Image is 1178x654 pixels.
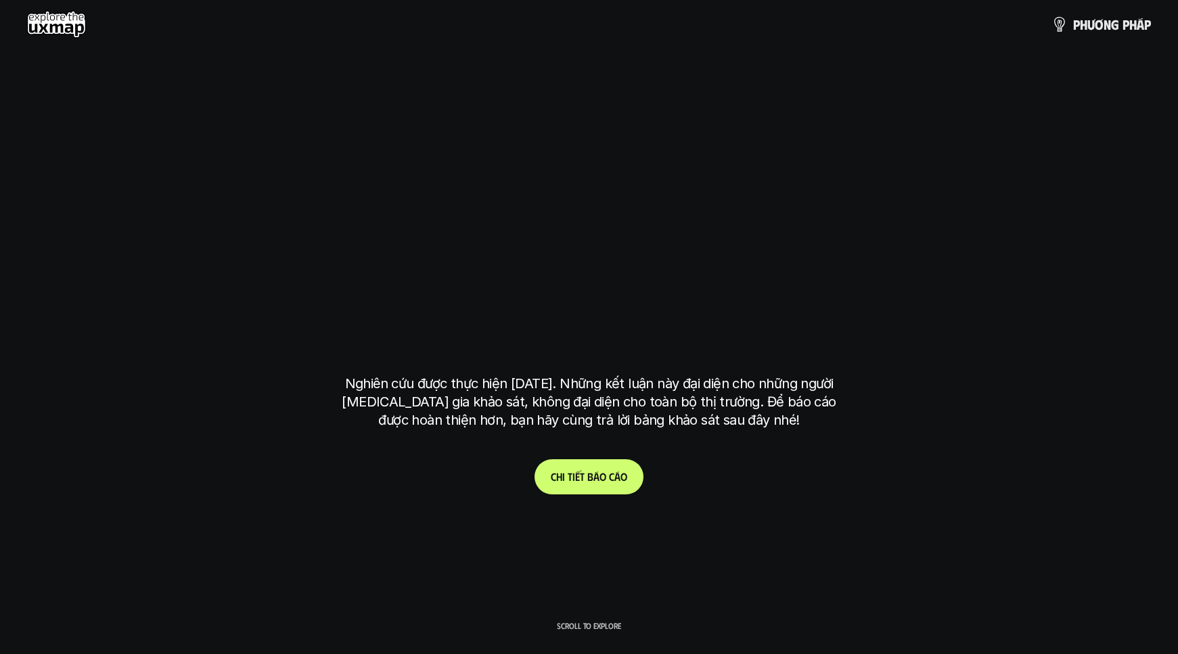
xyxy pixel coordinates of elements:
[556,470,562,483] span: h
[620,470,627,483] span: o
[575,470,580,483] span: ế
[1111,17,1119,32] span: g
[593,470,599,483] span: á
[1144,17,1151,32] span: p
[1051,11,1151,38] a: phươngpháp
[1087,17,1095,32] span: ư
[572,470,575,483] span: i
[1137,17,1144,32] span: á
[348,288,830,345] h1: tại [GEOGRAPHIC_DATA]
[1123,17,1129,32] span: p
[336,375,843,429] p: Nghiên cứu được thực hiện [DATE]. Những kết luận này đại diện cho những người [MEDICAL_DATA] gia ...
[557,621,621,630] p: Scroll to explore
[543,154,645,169] h6: Kết quả nghiên cứu
[614,470,620,483] span: á
[1104,17,1111,32] span: n
[1080,17,1087,32] span: h
[1073,17,1080,32] span: p
[562,470,565,483] span: i
[1095,17,1104,32] span: ơ
[342,181,836,238] h1: phạm vi công việc của
[587,470,593,483] span: b
[1129,17,1137,32] span: h
[609,470,614,483] span: c
[599,470,606,483] span: o
[580,470,585,483] span: t
[551,470,556,483] span: C
[568,470,572,483] span: t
